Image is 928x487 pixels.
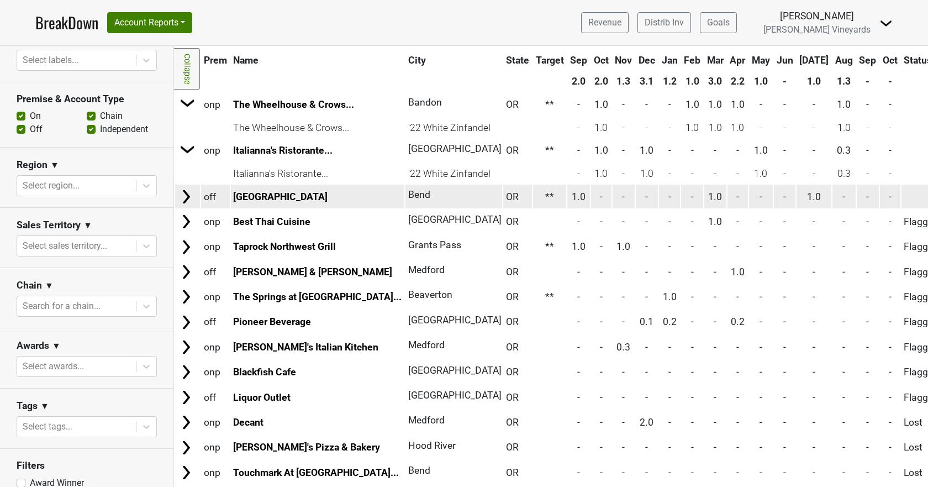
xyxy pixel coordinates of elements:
[640,316,653,327] span: 0.1
[866,316,869,327] span: -
[763,24,871,35] span: [PERSON_NAME] Vineyards
[749,164,773,184] td: 1.0
[178,239,194,255] img: Arrow right
[567,164,590,184] td: -
[201,235,230,259] td: onp
[760,216,762,227] span: -
[201,310,230,334] td: off
[201,50,230,70] th: Prem: activate to sort column ascending
[813,342,815,353] span: -
[714,266,716,277] span: -
[600,342,603,353] span: -
[708,216,722,227] span: 1.0
[842,366,845,378] span: -
[645,216,648,227] span: -
[880,71,900,91] th: -
[783,216,786,227] span: -
[774,71,796,91] th: -
[594,99,608,110] span: 1.0
[727,164,748,184] td: -
[408,189,430,200] span: Bend
[668,216,671,227] span: -
[233,216,310,227] a: Best Thai Cuisine
[668,342,671,353] span: -
[17,219,81,231] h3: Sales Territory
[813,291,815,302] span: -
[600,316,603,327] span: -
[613,71,635,91] th: 1.3
[866,342,869,353] span: -
[880,50,900,70] th: Oct: activate to sort column ascending
[691,316,694,327] span: -
[691,191,694,202] span: -
[731,316,745,327] span: 0.2
[866,216,869,227] span: -
[866,266,869,277] span: -
[591,118,611,138] td: 1.0
[842,241,845,252] span: -
[201,210,230,233] td: onp
[889,145,892,156] span: -
[889,191,892,202] span: -
[681,50,703,70] th: Feb: activate to sort column ascending
[233,55,259,66] span: Name
[577,316,580,327] span: -
[813,241,815,252] span: -
[231,164,405,184] td: Italianna's Ristorante...
[668,145,671,156] span: -
[408,315,502,326] span: [GEOGRAPHIC_DATA]
[842,266,845,277] span: -
[686,99,699,110] span: 1.0
[668,99,671,110] span: -
[40,400,49,413] span: ▼
[233,467,399,478] a: Touchmark At [GEOGRAPHIC_DATA]...
[622,145,625,156] span: -
[797,50,831,70] th: Jul: activate to sort column ascending
[659,164,681,184] td: -
[180,141,196,158] img: Arrow right
[691,241,694,252] span: -
[506,266,519,277] span: OR
[704,50,726,70] th: Mar: activate to sort column ascending
[668,266,671,277] span: -
[668,366,671,378] span: -
[30,123,43,136] label: Off
[813,145,815,156] span: -
[204,55,227,66] span: Prem
[783,366,786,378] span: -
[866,291,869,302] span: -
[704,71,726,91] th: 3.0
[889,99,892,110] span: -
[889,266,892,277] span: -
[178,213,194,230] img: Arrow right
[727,50,748,70] th: Apr: activate to sort column ascending
[668,241,671,252] span: -
[577,366,580,378] span: -
[503,50,532,70] th: State: activate to sort column ascending
[536,55,564,66] span: Target
[100,109,123,123] label: Chain
[691,366,694,378] span: -
[736,216,739,227] span: -
[178,364,194,380] img: Arrow right
[408,239,461,250] span: Grants Pass
[842,342,845,353] span: -
[178,414,194,431] img: Arrow right
[408,214,502,225] span: [GEOGRAPHIC_DATA]
[857,164,879,184] td: -
[783,191,786,202] span: -
[17,93,157,105] h3: Premise & Account Type
[50,159,59,172] span: ▼
[17,340,49,352] h3: Awards
[636,50,658,70] th: Dec: activate to sort column ascending
[691,342,694,353] span: -
[736,241,739,252] span: -
[760,366,762,378] span: -
[178,289,194,305] img: Arrow right
[577,342,580,353] span: -
[832,71,856,91] th: 1.3
[714,291,716,302] span: -
[613,50,635,70] th: Nov: activate to sort column ascending
[736,342,739,353] span: -
[857,50,879,70] th: Sep: activate to sort column ascending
